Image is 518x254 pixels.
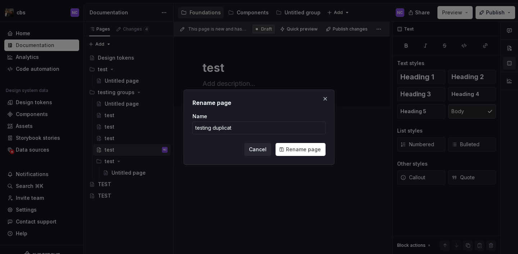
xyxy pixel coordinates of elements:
button: Rename page [276,143,326,156]
span: Cancel [249,146,267,153]
span: Rename page [286,146,321,153]
label: Name [192,113,207,120]
h2: Rename page [192,98,326,107]
button: Cancel [244,143,271,156]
